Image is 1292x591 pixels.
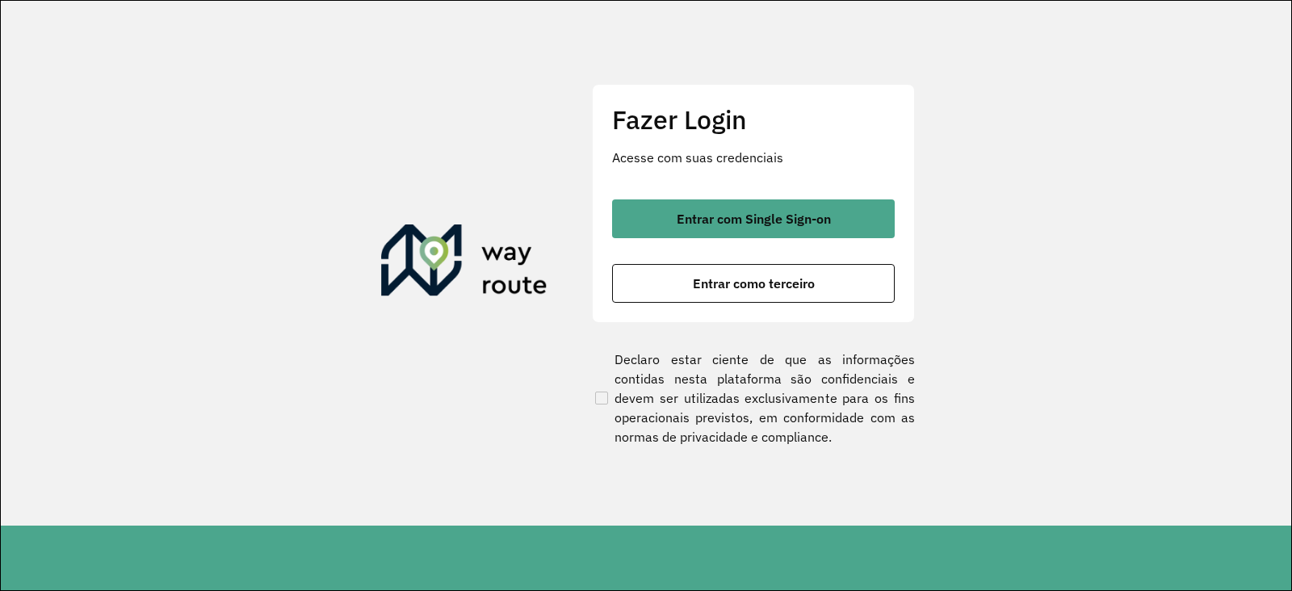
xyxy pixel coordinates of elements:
[612,104,895,135] h2: Fazer Login
[592,350,915,446] label: Declaro estar ciente de que as informações contidas nesta plataforma são confidenciais e devem se...
[612,148,895,167] p: Acesse com suas credenciais
[381,224,547,302] img: Roteirizador AmbevTech
[612,264,895,303] button: button
[677,212,831,225] span: Entrar com Single Sign-on
[612,199,895,238] button: button
[693,277,815,290] span: Entrar como terceiro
